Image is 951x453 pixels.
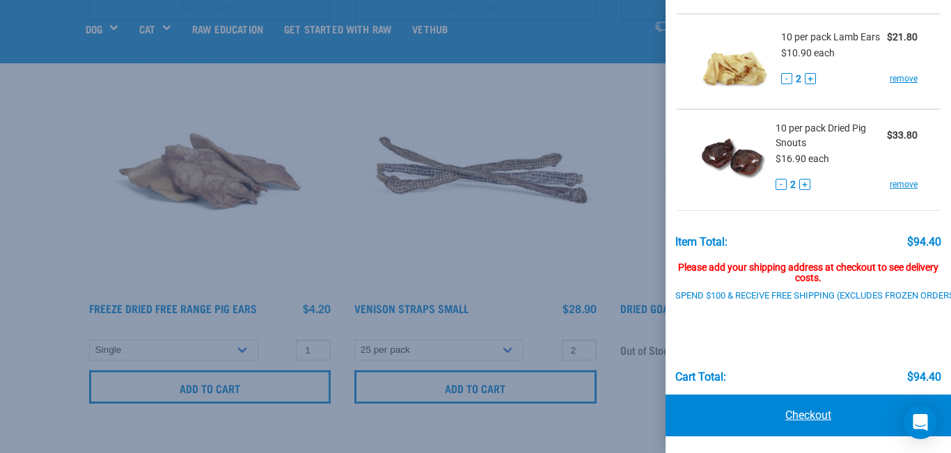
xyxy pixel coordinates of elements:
a: remove [890,72,918,85]
span: 10 per pack Dried Pig Snouts [776,121,887,150]
span: 2 [790,177,796,192]
span: 2 [796,72,801,86]
div: Cart total: [675,371,726,383]
button: + [799,179,810,190]
div: Open Intercom Messenger [904,406,937,439]
button: + [805,73,816,84]
img: Dried Pig Snouts [699,121,765,193]
div: $94.40 [907,371,941,383]
span: $10.90 each [781,47,835,58]
div: $94.40 [907,236,941,248]
strong: $33.80 [887,129,918,141]
a: remove [890,178,918,191]
button: - [781,73,792,84]
div: Item Total: [675,236,728,248]
button: - [776,179,787,190]
img: Lamb Ears [699,26,771,97]
span: 10 per pack Lamb Ears [781,30,880,45]
div: Please add your shipping address at checkout to see delivery costs. [675,248,942,285]
strong: $21.80 [887,31,918,42]
a: Checkout [666,395,951,436]
span: $16.90 each [776,153,829,164]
